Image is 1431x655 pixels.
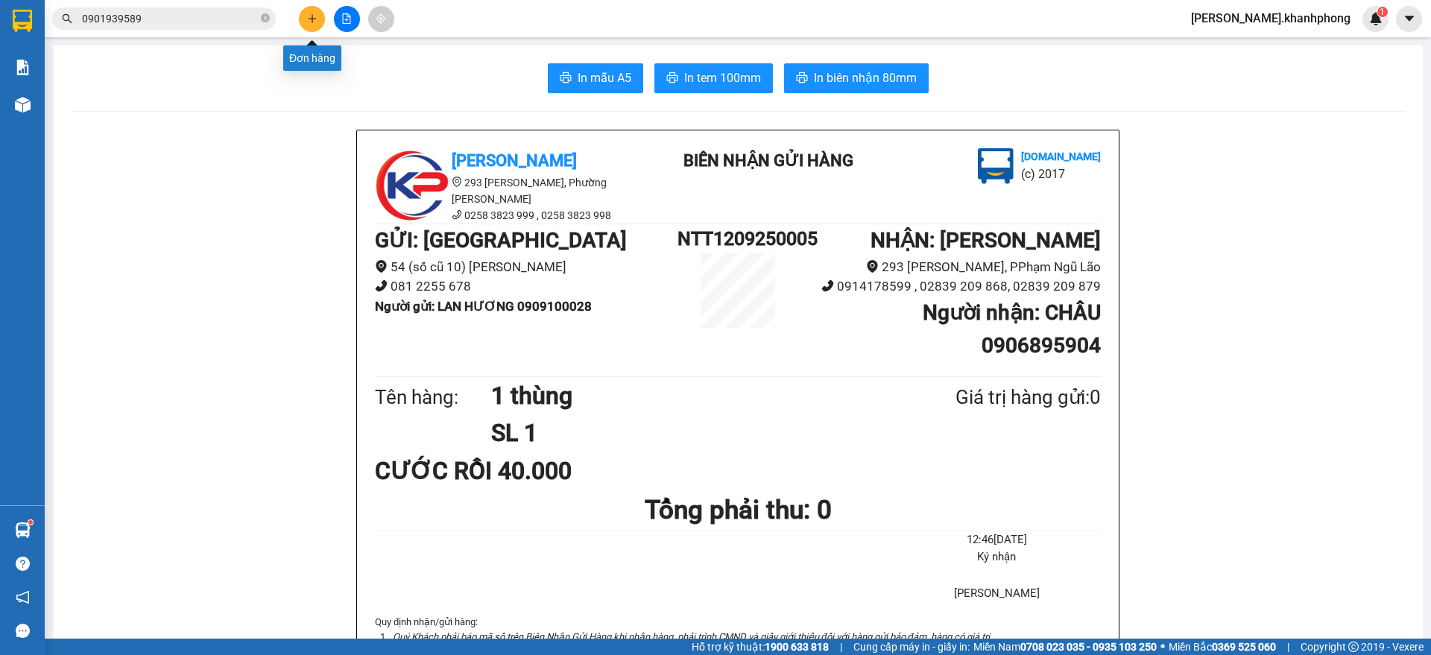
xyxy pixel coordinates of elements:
[15,522,31,538] img: warehouse-icon
[883,382,1101,413] div: Giá trị hàng gửi: 0
[866,260,879,273] span: environment
[375,382,491,413] div: Tên hàng:
[28,520,33,525] sup: 1
[798,257,1101,277] li: 293 [PERSON_NAME], PPhạm Ngũ Lão
[393,631,992,642] i: Quý Khách phải báo mã số trên Biên Nhận Gửi Hàng khi nhận hàng, phải trình CMND và giấy giới thiệ...
[341,13,352,24] span: file-add
[299,6,325,32] button: plus
[1403,12,1416,25] span: caret-down
[452,151,577,170] b: [PERSON_NAME]
[1160,644,1165,650] span: ⚪️
[375,148,449,223] img: logo.jpg
[578,69,631,87] span: In mẫu A5
[548,63,643,93] button: printerIn mẫu A5
[1287,639,1289,655] span: |
[1380,7,1385,17] span: 1
[765,641,829,653] strong: 1900 633 818
[978,148,1014,184] img: logo.jpg
[1169,639,1276,655] span: Miền Bắc
[1348,642,1359,652] span: copyright
[1377,7,1388,17] sup: 1
[452,177,462,187] span: environment
[871,228,1101,253] b: NHẬN : [PERSON_NAME]
[491,414,883,452] h1: SL 1
[15,97,31,113] img: warehouse-icon
[893,585,1101,603] li: [PERSON_NAME]
[821,279,834,292] span: phone
[684,69,761,87] span: In tem 100mm
[796,72,808,86] span: printer
[654,63,773,93] button: printerIn tem 100mm
[677,224,798,253] h1: NTT1209250005
[16,590,30,604] span: notification
[814,69,917,87] span: In biên nhận 80mm
[560,72,572,86] span: printer
[375,452,614,490] div: CƯỚC RỒI 40.000
[375,257,677,277] li: 54 (số cũ 10) [PERSON_NAME]
[375,260,388,273] span: environment
[452,209,462,220] span: phone
[375,228,627,253] b: GỬI : [GEOGRAPHIC_DATA]
[334,6,360,32] button: file-add
[1179,9,1362,28] span: [PERSON_NAME].khanhphong
[261,12,270,26] span: close-circle
[375,207,643,224] li: 0258 3823 999 , 0258 3823 998
[683,151,853,170] b: BIÊN NHẬN GỬI HÀNG
[784,63,929,93] button: printerIn biên nhận 80mm
[666,72,678,86] span: printer
[692,639,829,655] span: Hỗ trợ kỹ thuật:
[13,10,32,32] img: logo-vxr
[1021,151,1101,162] b: [DOMAIN_NAME]
[375,279,388,292] span: phone
[261,13,270,22] span: close-circle
[375,299,592,314] b: Người gửi : LAN HƯƠNG 0909100028
[376,13,386,24] span: aim
[307,13,318,24] span: plus
[491,377,883,414] h1: 1 thùng
[1212,641,1276,653] strong: 0369 525 060
[893,531,1101,549] li: 12:46[DATE]
[62,13,72,24] span: search
[840,639,842,655] span: |
[853,639,970,655] span: Cung cấp máy in - giấy in:
[798,276,1101,297] li: 0914178599 , 02839 209 868, 02839 209 879
[16,557,30,571] span: question-circle
[375,276,677,297] li: 081 2255 678
[923,300,1101,358] b: Người nhận : CHÂU 0906895904
[82,10,258,27] input: Tìm tên, số ĐT hoặc mã đơn
[893,548,1101,566] li: Ký nhận
[1369,12,1383,25] img: icon-new-feature
[1396,6,1422,32] button: caret-down
[375,174,643,207] li: 293 [PERSON_NAME], Phường [PERSON_NAME]
[368,6,394,32] button: aim
[973,639,1157,655] span: Miền Nam
[16,624,30,638] span: message
[1020,641,1157,653] strong: 0708 023 035 - 0935 103 250
[15,60,31,75] img: solution-icon
[1021,165,1101,183] li: (c) 2017
[375,490,1101,531] h1: Tổng phải thu: 0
